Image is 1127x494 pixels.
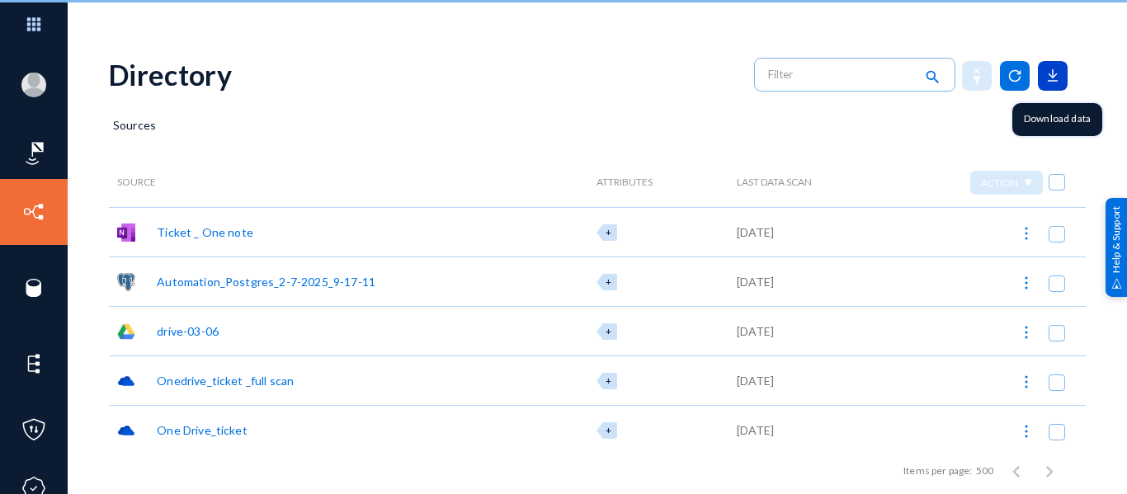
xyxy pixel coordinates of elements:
[157,273,375,290] div: Automation_Postgres_2-7-2025_9-17-11
[157,322,219,340] div: drive-03-06
[21,73,46,97] img: blank-profile-picture.png
[117,223,135,242] img: onenote.png
[113,118,156,132] span: Sources
[1018,423,1035,440] img: icon-more.svg
[597,176,653,188] span: Attributes
[1033,454,1066,487] button: Next page
[606,227,611,238] span: +
[737,176,812,188] span: Last Data Scan
[1111,278,1122,289] img: help_support.svg
[157,421,248,439] div: One Drive_ticket
[157,223,253,241] div: Ticket _ One note
[737,421,775,439] div: [DATE]
[21,417,46,442] img: icon-policies.svg
[9,7,59,42] img: app launcher
[737,273,775,290] div: [DATE]
[922,67,942,89] mat-icon: search
[606,425,611,435] span: +
[1018,374,1035,390] img: icon-more.svg
[117,421,135,440] img: onedrive.png
[117,176,156,188] span: Source
[606,375,611,386] span: +
[117,372,135,390] img: onedrive.png
[1018,324,1035,341] img: icon-more.svg
[1012,103,1102,136] div: Download data
[21,275,46,300] img: icon-sources.svg
[737,372,775,389] div: [DATE]
[737,322,775,340] div: [DATE]
[1106,197,1127,296] div: Help & Support
[21,141,46,166] img: icon-risk-sonar.svg
[21,200,46,224] img: icon-inventory.svg
[157,372,294,389] div: Onedrive_ticket _full scan
[903,463,972,478] div: Items per page:
[1018,225,1035,242] img: icon-more.svg
[737,223,775,241] div: [DATE]
[117,322,135,341] img: gdrive.png
[1000,454,1033,487] button: Previous page
[976,463,993,478] div: 500
[606,326,611,336] span: +
[1018,275,1035,291] img: icon-more.svg
[21,351,46,376] img: icon-elements.svg
[109,58,232,92] div: Directory
[768,62,913,87] input: Filter
[606,276,611,287] span: +
[117,273,135,291] img: pgsql.png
